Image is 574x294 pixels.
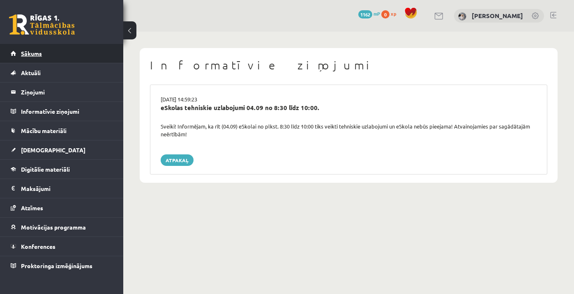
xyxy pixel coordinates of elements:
[21,262,92,269] span: Proktoringa izmēģinājums
[11,218,113,237] a: Motivācijas programma
[373,10,380,17] span: mP
[21,83,113,101] legend: Ziņojumi
[21,50,42,57] span: Sākums
[381,10,400,17] a: 0 xp
[161,103,537,113] div: eSkolas tehniskie uzlabojumi 04.09 no 8:30 līdz 10:00.
[21,223,86,231] span: Motivācijas programma
[21,127,67,134] span: Mācību materiāli
[150,58,547,72] h1: Informatīvie ziņojumi
[11,179,113,198] a: Maksājumi
[391,10,396,17] span: xp
[11,83,113,101] a: Ziņojumi
[154,95,543,103] div: [DATE] 14:59:23
[9,14,75,35] a: Rīgas 1. Tālmācības vidusskola
[11,121,113,140] a: Mācību materiāli
[11,63,113,82] a: Aktuāli
[21,146,85,154] span: [DEMOGRAPHIC_DATA]
[11,198,113,217] a: Atzīmes
[358,10,380,17] a: 1162 mP
[161,154,194,166] a: Atpakaļ
[11,102,113,121] a: Informatīvie ziņojumi
[21,243,55,250] span: Konferences
[21,179,113,198] legend: Maksājumi
[21,102,113,121] legend: Informatīvie ziņojumi
[11,237,113,256] a: Konferences
[21,69,41,76] span: Aktuāli
[11,44,113,63] a: Sākums
[381,10,390,18] span: 0
[472,11,523,20] a: [PERSON_NAME]
[154,122,543,138] div: Sveiki! Informējam, ka rīt (04.09) eSkolai no plkst. 8:30 līdz 10:00 tiks veikti tehniskie uzlabo...
[358,10,372,18] span: 1162
[21,165,70,173] span: Digitālie materiāli
[458,12,466,21] img: Emīlija Kajaka
[11,256,113,275] a: Proktoringa izmēģinājums
[21,204,43,211] span: Atzīmes
[11,140,113,159] a: [DEMOGRAPHIC_DATA]
[11,160,113,179] a: Digitālie materiāli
